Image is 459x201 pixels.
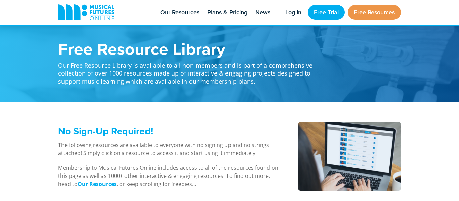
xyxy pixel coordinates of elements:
p: The following resources are available to everyone with no signing up and no strings attached! Sim... [58,141,281,157]
p: Our Free Resource Library is available to all non-members and is part of a comprehensive collecti... [58,57,320,85]
span: Our Resources [160,8,199,17]
span: News [255,8,270,17]
span: No Sign-Up Required! [58,124,153,138]
a: Free Trial [308,5,345,20]
p: Membership to Musical Futures Online includes access to all of the resources found on this page a... [58,164,281,188]
span: Plans & Pricing [207,8,247,17]
span: Log in [285,8,301,17]
a: Free Resources [348,5,401,20]
h1: Free Resource Library [58,40,320,57]
a: Our Resources [78,180,117,188]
